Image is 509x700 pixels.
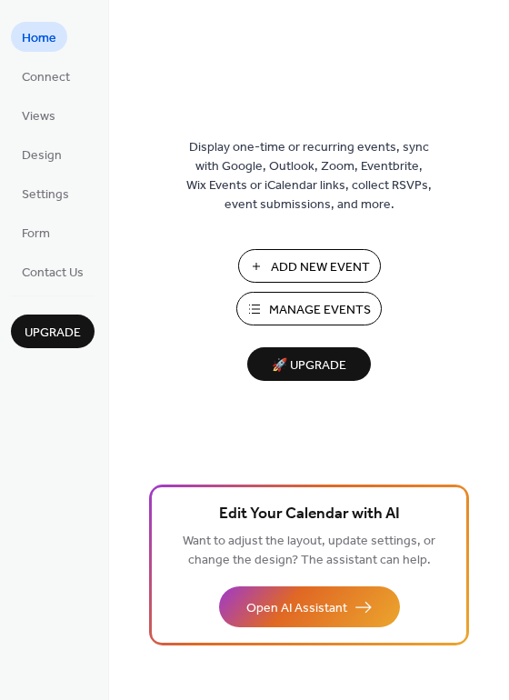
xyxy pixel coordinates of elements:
[22,146,62,165] span: Design
[183,529,435,573] span: Want to adjust the layout, update settings, or change the design? The assistant can help.
[246,599,347,618] span: Open AI Assistant
[25,324,81,343] span: Upgrade
[11,61,81,91] a: Connect
[219,586,400,627] button: Open AI Assistant
[258,354,360,378] span: 🚀 Upgrade
[271,258,370,277] span: Add New Event
[22,29,56,48] span: Home
[236,292,382,325] button: Manage Events
[11,100,66,130] a: Views
[22,185,69,205] span: Settings
[22,68,70,87] span: Connect
[219,502,400,527] span: Edit Your Calendar with AI
[238,249,381,283] button: Add New Event
[11,315,95,348] button: Upgrade
[22,107,55,126] span: Views
[186,138,432,215] span: Display one-time or recurring events, sync with Google, Outlook, Zoom, Eventbrite, Wix Events or ...
[11,22,67,52] a: Home
[22,264,84,283] span: Contact Us
[11,139,73,169] a: Design
[269,301,371,320] span: Manage Events
[11,217,61,247] a: Form
[247,347,371,381] button: 🚀 Upgrade
[11,256,95,286] a: Contact Us
[22,225,50,244] span: Form
[11,178,80,208] a: Settings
